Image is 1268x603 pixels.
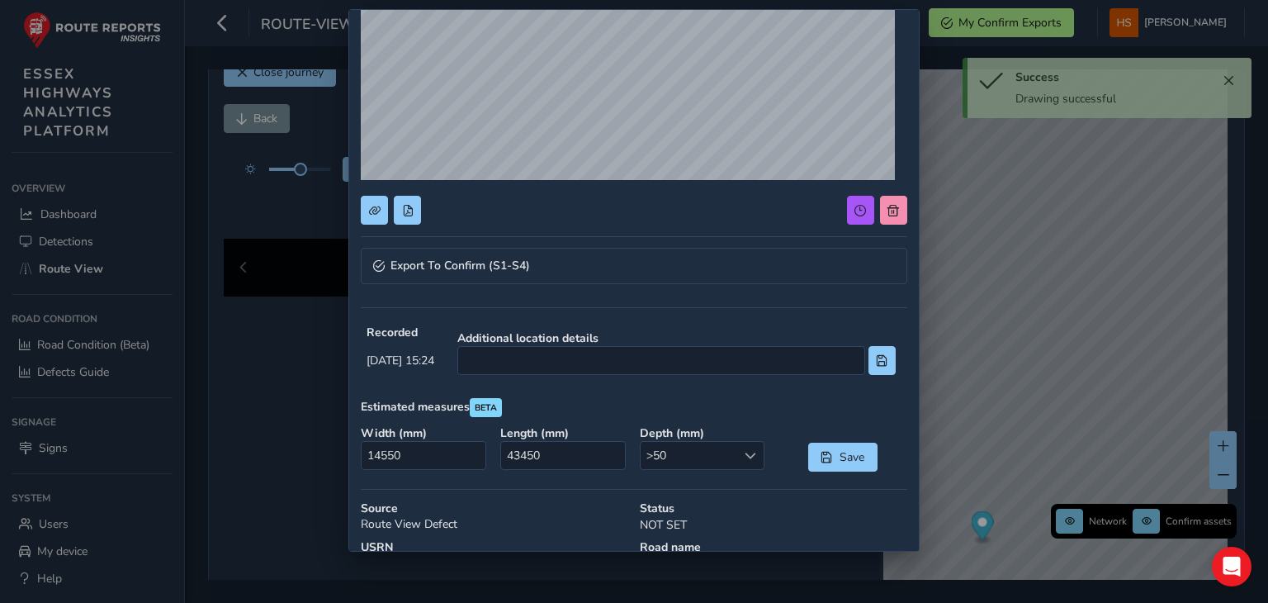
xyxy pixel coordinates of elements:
[641,442,736,469] span: >50
[640,425,768,441] strong: Depth ( mm )
[355,495,634,539] div: Route View Defect
[457,330,895,346] strong: Additional location details
[1212,547,1251,586] div: Open Intercom Messenger
[361,539,628,555] strong: USRN
[640,501,907,516] strong: Status
[361,425,489,441] strong: Width ( mm )
[361,248,906,284] a: Expand
[838,449,865,465] span: Save
[634,534,913,577] div: [GEOGRAPHIC_DATA]
[500,425,628,441] strong: Length ( mm )
[640,539,907,555] strong: Road name
[361,501,628,516] strong: Source
[640,516,907,534] p: NOT SET
[390,260,530,272] span: Export To Confirm (S1-S4)
[367,325,434,340] strong: Recorded
[475,401,497,415] span: BETA
[367,353,434,368] span: [DATE] 15:24
[361,399,470,415] strong: Estimated measures
[355,534,634,577] div: 6600191
[808,443,878,472] button: Save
